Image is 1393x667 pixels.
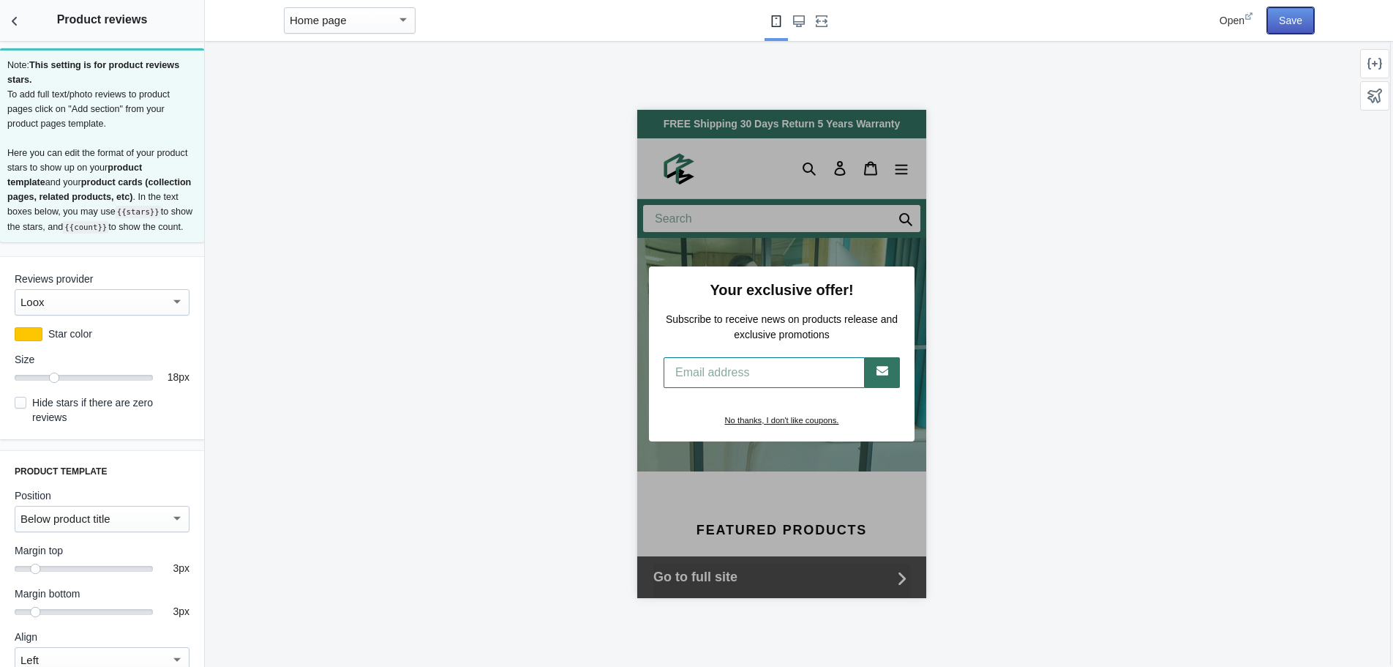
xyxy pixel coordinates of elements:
span: px [179,371,189,383]
div: No thanks, I don't like coupons. [26,305,263,317]
span: px [179,605,189,617]
label: Hide stars if there are zero reviews [15,395,189,425]
mat-select-trigger: Home page [290,14,347,26]
code: {{stars}} [116,206,161,218]
label: Position [15,488,189,503]
mat-select-trigger: Below product title [20,513,110,525]
p: Note: To add full text/photo reviews to product pages click on "Add section" from your product pa... [7,58,197,235]
b: product cards (collection pages, related products, etc) [7,177,191,202]
span: 3 [173,562,179,574]
label: Star color [42,327,189,341]
p: Subscribe to receive news on products release and exclusive promotions [26,202,263,233]
label: Align [15,630,189,644]
label: Size [15,352,189,367]
span: Open [1220,15,1244,26]
h3: Product template [15,466,189,477]
code: {{count}} [63,221,108,234]
span: 18 [168,371,179,383]
h3: Your exclusive offer! [26,171,263,189]
label: Reviews provider [15,272,189,286]
mat-select-trigger: Loox [20,296,45,308]
b: This setting is for product reviews stars. [7,60,179,85]
label: Margin top [15,543,189,558]
mat-select-trigger: Left [20,654,39,666]
button: subscribe [228,247,263,278]
span: 3 [173,605,179,617]
label: Margin bottom [15,586,189,601]
span: px [179,562,189,574]
button: Save [1267,7,1314,34]
input: Email [26,247,228,278]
